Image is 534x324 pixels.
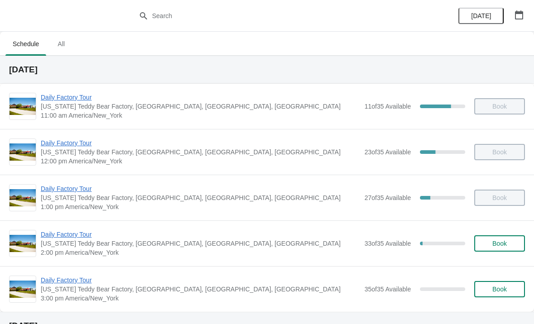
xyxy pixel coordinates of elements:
[492,286,507,293] span: Book
[364,286,411,293] span: 35 of 35 Available
[364,194,411,201] span: 27 of 35 Available
[492,240,507,247] span: Book
[10,189,36,207] img: Daily Factory Tour | Vermont Teddy Bear Factory, Shelburne Road, Shelburne, VT, USA | 1:00 pm Ame...
[41,93,360,102] span: Daily Factory Tour
[364,148,411,156] span: 23 of 35 Available
[9,65,525,74] h2: [DATE]
[41,184,360,193] span: Daily Factory Tour
[10,281,36,298] img: Daily Factory Tour | Vermont Teddy Bear Factory, Shelburne Road, Shelburne, VT, USA | 3:00 pm Ame...
[41,276,360,285] span: Daily Factory Tour
[41,138,360,148] span: Daily Factory Tour
[474,281,525,297] button: Book
[152,8,400,24] input: Search
[41,148,360,157] span: [US_STATE] Teddy Bear Factory, [GEOGRAPHIC_DATA], [GEOGRAPHIC_DATA], [GEOGRAPHIC_DATA]
[41,193,360,202] span: [US_STATE] Teddy Bear Factory, [GEOGRAPHIC_DATA], [GEOGRAPHIC_DATA], [GEOGRAPHIC_DATA]
[10,235,36,253] img: Daily Factory Tour | Vermont Teddy Bear Factory, Shelburne Road, Shelburne, VT, USA | 2:00 pm Ame...
[41,102,360,111] span: [US_STATE] Teddy Bear Factory, [GEOGRAPHIC_DATA], [GEOGRAPHIC_DATA], [GEOGRAPHIC_DATA]
[41,248,360,257] span: 2:00 pm America/New_York
[364,240,411,247] span: 33 of 35 Available
[364,103,411,110] span: 11 of 35 Available
[458,8,504,24] button: [DATE]
[10,98,36,115] img: Daily Factory Tour | Vermont Teddy Bear Factory, Shelburne Road, Shelburne, VT, USA | 11:00 am Am...
[41,157,360,166] span: 12:00 pm America/New_York
[474,235,525,252] button: Book
[471,12,491,19] span: [DATE]
[41,285,360,294] span: [US_STATE] Teddy Bear Factory, [GEOGRAPHIC_DATA], [GEOGRAPHIC_DATA], [GEOGRAPHIC_DATA]
[50,36,72,52] span: All
[41,239,360,248] span: [US_STATE] Teddy Bear Factory, [GEOGRAPHIC_DATA], [GEOGRAPHIC_DATA], [GEOGRAPHIC_DATA]
[41,202,360,211] span: 1:00 pm America/New_York
[41,294,360,303] span: 3:00 pm America/New_York
[41,111,360,120] span: 11:00 am America/New_York
[5,36,46,52] span: Schedule
[41,230,360,239] span: Daily Factory Tour
[10,143,36,161] img: Daily Factory Tour | Vermont Teddy Bear Factory, Shelburne Road, Shelburne, VT, USA | 12:00 pm Am...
